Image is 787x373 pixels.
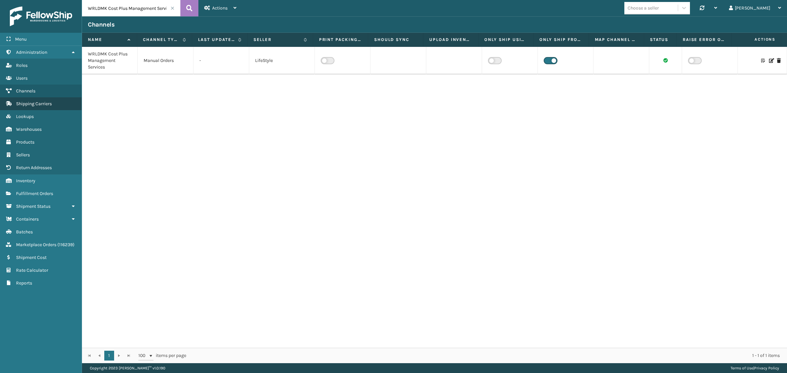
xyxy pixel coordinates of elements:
[16,229,33,235] span: Batches
[193,47,249,74] td: -
[57,242,74,247] span: ( 116239 )
[88,21,114,29] h3: Channels
[374,37,417,43] label: Should Sync
[249,47,315,74] td: LifeStyle
[16,165,52,170] span: Return Addresses
[212,5,228,11] span: Actions
[88,37,124,43] label: Name
[198,37,234,43] label: Last update time
[16,49,47,55] span: Administration
[16,255,47,260] span: Shipment Cost
[683,37,726,43] label: Raise Error On Related FO
[539,37,582,43] label: Only Ship from Required Warehouse
[484,37,527,43] label: Only Ship using Required Carrier Service
[143,37,179,43] label: Channel Type
[16,242,56,247] span: Marketplace Orders
[734,34,779,45] span: Actions
[138,47,193,74] td: Manual Orders
[16,204,50,209] span: Shipment Status
[15,36,27,42] span: Menu
[16,88,35,94] span: Channels
[16,267,48,273] span: Rate Calculator
[10,7,72,26] img: logo
[16,191,53,196] span: Fulfillment Orders
[16,216,39,222] span: Containers
[16,152,30,158] span: Sellers
[90,363,165,373] p: Copyright 2023 [PERSON_NAME]™ v 1.0.190
[731,366,753,370] a: Terms of Use
[769,58,773,63] i: Edit
[104,351,114,361] a: 1
[16,75,28,81] span: Users
[253,37,300,43] label: Seller
[16,178,35,184] span: Inventory
[319,37,362,43] label: Print packing slip
[16,101,52,107] span: Shipping Carriers
[16,63,28,68] span: Roles
[663,58,668,63] i: Channel sync succeeded.
[650,37,671,43] label: Status
[16,280,32,286] span: Reports
[16,127,42,132] span: Warehouses
[628,5,659,11] div: Choose a seller
[754,366,779,370] a: Privacy Policy
[195,352,780,359] div: 1 - 1 of 1 items
[138,351,186,361] span: items per page
[88,51,131,70] div: WRLDMK Cost Plus Management Services
[777,58,781,63] i: Delete
[429,37,472,43] label: Upload inventory
[761,58,765,63] i: Customize Label
[138,352,148,359] span: 100
[595,37,638,43] label: Map Channel Service
[731,363,779,373] div: |
[16,139,34,145] span: Products
[16,114,34,119] span: Lookups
